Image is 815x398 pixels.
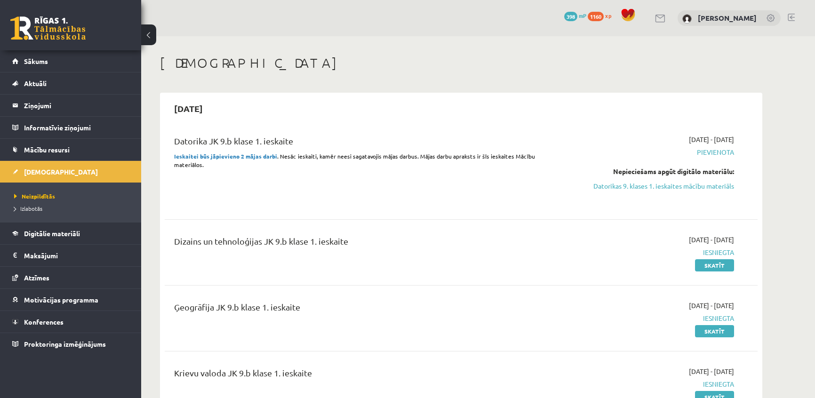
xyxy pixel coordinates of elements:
a: Informatīvie ziņojumi [12,117,129,138]
a: Aktuāli [12,72,129,94]
span: 1160 [588,12,604,21]
a: Sākums [12,50,129,72]
a: Neizpildītās [14,192,132,200]
span: [DATE] - [DATE] [689,135,734,144]
span: Motivācijas programma [24,295,98,304]
div: Dizains un tehnoloģijas JK 9.b klase 1. ieskaite [174,235,543,252]
span: Iesniegta [557,247,734,257]
a: Maksājumi [12,245,129,266]
span: Iesniegta [557,313,734,323]
span: Atzīmes [24,273,49,282]
a: Mācību resursi [12,139,129,160]
a: [PERSON_NAME] [698,13,757,23]
a: 1160 xp [588,12,616,19]
span: Izlabotās [14,205,42,212]
div: Datorika JK 9.b klase 1. ieskaite [174,135,543,152]
span: [DATE] - [DATE] [689,366,734,376]
span: mP [579,12,586,19]
a: Datorikas 9. klases 1. ieskaites mācību materiāls [557,181,734,191]
span: Aktuāli [24,79,47,88]
legend: Informatīvie ziņojumi [24,117,129,138]
span: Iesniegta [557,379,734,389]
span: Konferences [24,318,64,326]
img: Nellija Saulīte [682,14,692,24]
span: [DATE] - [DATE] [689,301,734,310]
legend: Maksājumi [24,245,129,266]
span: xp [605,12,611,19]
a: Skatīt [695,259,734,271]
div: Nepieciešams apgūt digitālo materiālu: [557,167,734,176]
a: Skatīt [695,325,734,337]
a: [DEMOGRAPHIC_DATA] [12,161,129,183]
span: Neizpildītās [14,192,55,200]
a: Izlabotās [14,204,132,213]
span: Digitālie materiāli [24,229,80,238]
span: [DATE] - [DATE] [689,235,734,245]
h1: [DEMOGRAPHIC_DATA] [160,55,762,71]
a: Konferences [12,311,129,333]
span: Proktoringa izmēģinājums [24,340,106,348]
span: . Nesāc ieskaiti, kamēr neesi sagatavojis mājas darbus. Mājas darbu apraksts ir šīs ieskaites Māc... [174,152,535,168]
span: Mācību resursi [24,145,70,154]
span: Sākums [24,57,48,65]
div: Krievu valoda JK 9.b klase 1. ieskaite [174,366,543,384]
div: Ģeogrāfija JK 9.b klase 1. ieskaite [174,301,543,318]
a: Proktoringa izmēģinājums [12,333,129,355]
span: [DEMOGRAPHIC_DATA] [24,167,98,176]
a: Motivācijas programma [12,289,129,310]
a: Atzīmes [12,267,129,288]
a: Digitālie materiāli [12,223,129,244]
a: 398 mP [564,12,586,19]
a: Rīgas 1. Tālmācības vidusskola [10,16,86,40]
a: Ziņojumi [12,95,129,116]
span: 398 [564,12,577,21]
span: Pievienota [557,147,734,157]
legend: Ziņojumi [24,95,129,116]
h2: [DATE] [165,97,212,119]
strong: Ieskaitei būs jāpievieno 2 mājas darbi [174,152,277,160]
